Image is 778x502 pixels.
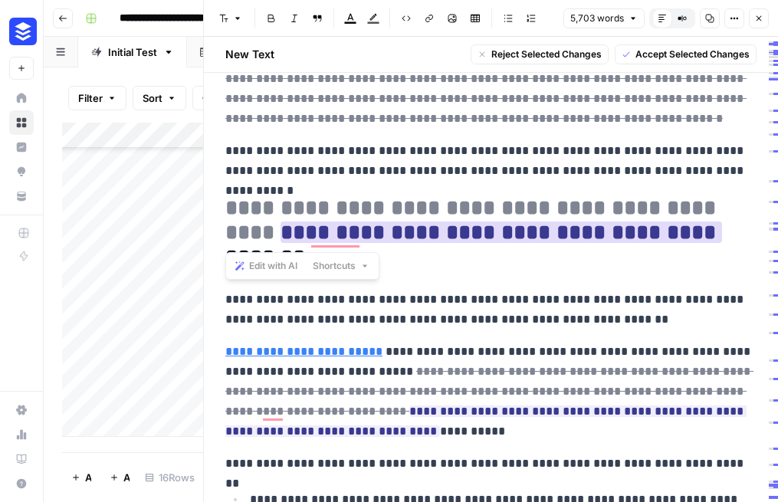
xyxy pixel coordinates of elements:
[307,256,376,276] button: Shortcuts
[9,135,34,159] a: Insights
[249,259,297,273] span: Edit with AI
[9,12,34,51] button: Workspace: Buffer
[9,422,34,447] a: Usage
[123,470,130,485] span: Add 10 Rows
[615,44,757,64] button: Accept Selected Changes
[78,37,187,67] a: Initial Test
[471,44,609,64] button: Reject Selected Changes
[78,90,103,106] span: Filter
[143,90,162,106] span: Sort
[85,470,91,485] span: Add Row
[9,86,34,110] a: Home
[9,447,34,471] a: Learning Hub
[9,110,34,135] a: Browse
[9,18,37,45] img: Buffer Logo
[9,471,34,496] button: Help + Support
[108,44,157,60] div: Initial Test
[62,465,100,490] button: Add Row
[187,37,273,67] a: Blank
[139,465,201,490] div: 16 Rows
[9,184,34,208] a: Your Data
[491,48,602,61] span: Reject Selected Changes
[563,8,645,28] button: 5,703 words
[9,159,34,184] a: Opportunities
[133,86,186,110] button: Sort
[68,86,126,110] button: Filter
[635,48,750,61] span: Accept Selected Changes
[9,398,34,422] a: Settings
[229,256,304,276] button: Edit with AI
[225,47,274,62] h2: New Text
[100,465,139,490] button: Add 10 Rows
[570,11,624,25] span: 5,703 words
[313,259,356,273] span: Shortcuts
